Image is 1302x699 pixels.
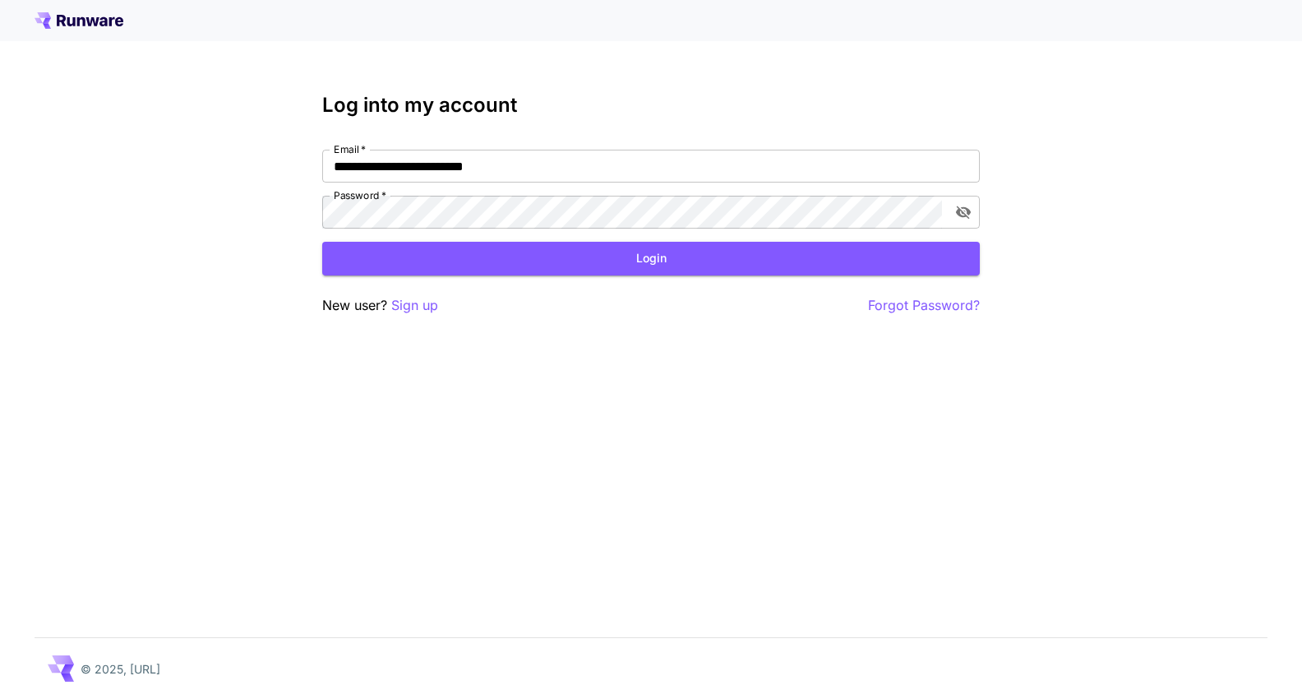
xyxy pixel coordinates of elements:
h3: Log into my account [322,94,980,117]
button: Login [322,242,980,275]
button: Sign up [391,295,438,316]
button: toggle password visibility [949,197,978,227]
p: New user? [322,295,438,316]
button: Forgot Password? [868,295,980,316]
label: Email [334,142,366,156]
p: © 2025, [URL] [81,660,160,678]
label: Password [334,188,386,202]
